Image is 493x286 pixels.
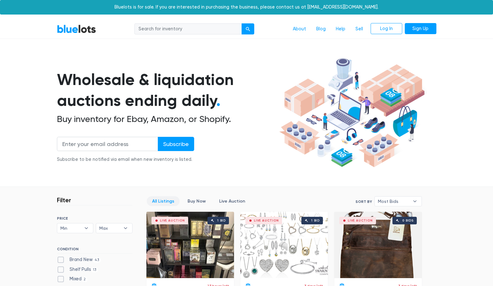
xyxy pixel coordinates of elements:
[60,223,81,233] span: Min
[378,197,410,206] span: Most Bids
[311,219,320,222] div: 1 bid
[57,256,101,263] label: Brand New
[57,156,194,163] div: Subscribe to be notified via email when new inventory is listed.
[311,23,331,35] a: Blog
[57,216,132,221] h6: PRICE
[99,223,120,233] span: Max
[371,23,402,34] a: Log In
[350,23,368,35] a: Sell
[80,223,93,233] b: ▾
[57,137,158,151] input: Enter your email address
[217,219,226,222] div: 1 bid
[82,277,88,282] span: 2
[214,196,250,206] a: Live Auction
[57,24,96,33] a: BlueLots
[93,258,101,263] span: 43
[146,212,234,278] a: Live Auction 1 bid
[147,196,180,206] a: All Listings
[119,223,132,233] b: ▾
[331,23,350,35] a: Help
[57,266,98,273] label: Shelf Pulls
[254,219,279,222] div: Live Auction
[160,219,185,222] div: Live Auction
[158,137,194,151] input: Subscribe
[348,219,373,222] div: Live Auction
[57,69,277,111] h1: Wholesale & liquidation auctions ending daily
[57,276,88,283] label: Mixed
[408,197,422,206] b: ▾
[334,212,422,278] a: Live Auction 0 bids
[57,196,71,204] h3: Filter
[355,199,372,204] label: Sort By
[57,247,132,254] h6: CONDITION
[402,219,414,222] div: 0 bids
[182,196,211,206] a: Buy Now
[134,23,242,35] input: Search for inventory
[216,91,220,110] span: .
[277,55,427,170] img: hero-ee84e7d0318cb26816c560f6b4441b76977f77a177738b4e94f68c95b2b83dbb.png
[405,23,436,34] a: Sign Up
[91,267,98,272] span: 13
[57,114,277,125] h2: Buy inventory for Ebay, Amazon, or Shopify.
[288,23,311,35] a: About
[240,212,328,278] a: Live Auction 1 bid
